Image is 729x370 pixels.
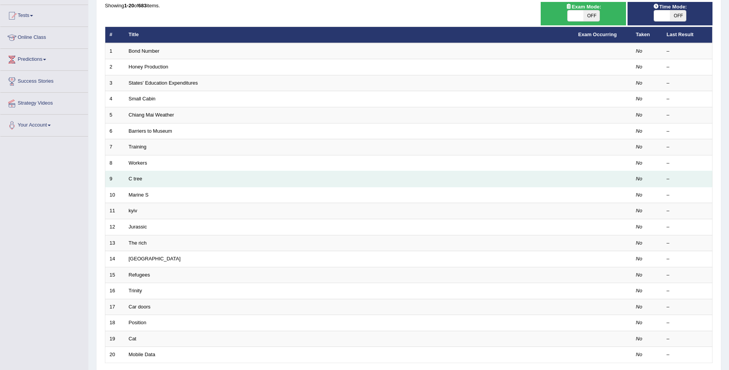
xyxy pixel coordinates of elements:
[667,240,708,247] div: –
[667,175,708,183] div: –
[667,128,708,135] div: –
[105,2,712,9] div: Showing of items.
[667,160,708,167] div: –
[636,64,643,70] em: No
[667,63,708,71] div: –
[129,256,181,262] a: [GEOGRAPHIC_DATA]
[129,304,151,310] a: Car doors
[670,10,686,21] span: OFF
[124,3,134,8] b: 1-20
[636,192,643,198] em: No
[129,112,174,118] a: Chiang Mai Weather
[129,80,198,86] a: States' Education Expenditures
[129,128,172,134] a: Barriers to Museum
[105,139,125,155] td: 7
[563,3,604,11] span: Exam Mode:
[105,203,125,219] td: 11
[129,240,147,246] a: The rich
[0,93,88,112] a: Strategy Videos
[129,224,147,230] a: Jurassic
[105,331,125,347] td: 19
[667,319,708,327] div: –
[129,272,150,278] a: Refugees
[667,287,708,295] div: –
[636,48,643,54] em: No
[129,192,149,198] a: Marine S
[129,48,159,54] a: Bond Number
[129,352,155,357] a: Mobile Data
[667,192,708,199] div: –
[667,48,708,55] div: –
[129,176,142,182] a: C tree
[105,187,125,203] td: 10
[667,255,708,263] div: –
[667,207,708,215] div: –
[663,27,712,43] th: Last Result
[105,43,125,59] td: 1
[125,27,574,43] th: Title
[636,96,643,102] em: No
[105,27,125,43] th: #
[636,128,643,134] em: No
[667,112,708,119] div: –
[636,288,643,293] em: No
[636,320,643,325] em: No
[667,335,708,343] div: –
[129,144,146,150] a: Training
[129,288,142,293] a: Trinity
[105,251,125,267] td: 14
[636,160,643,166] em: No
[105,59,125,75] td: 2
[636,144,643,150] em: No
[667,95,708,103] div: –
[632,27,663,43] th: Taken
[129,96,156,102] a: Small Cabin
[636,272,643,278] em: No
[105,235,125,251] td: 13
[105,91,125,107] td: 4
[636,176,643,182] em: No
[105,107,125,123] td: 5
[105,155,125,171] td: 8
[667,351,708,358] div: –
[105,75,125,91] td: 3
[138,3,147,8] b: 683
[636,352,643,357] em: No
[129,336,136,342] a: Cat
[541,2,626,25] div: Show exams occurring in exams
[578,32,617,37] a: Exam Occurring
[636,240,643,246] em: No
[636,80,643,86] em: No
[667,143,708,151] div: –
[667,80,708,87] div: –
[0,71,88,90] a: Success Stories
[105,219,125,235] td: 12
[0,5,88,24] a: Tests
[129,320,146,325] a: Position
[129,208,137,213] a: kyiv
[636,112,643,118] em: No
[0,115,88,134] a: Your Account
[105,347,125,363] td: 20
[636,304,643,310] em: No
[105,171,125,187] td: 9
[0,49,88,68] a: Predictions
[105,299,125,315] td: 17
[129,64,168,70] a: Honey Production
[105,267,125,283] td: 15
[105,315,125,331] td: 18
[129,160,147,166] a: Workers
[105,123,125,139] td: 6
[636,208,643,213] em: No
[0,27,88,46] a: Online Class
[667,303,708,311] div: –
[636,224,643,230] em: No
[583,10,599,21] span: OFF
[636,336,643,342] em: No
[636,256,643,262] em: No
[667,223,708,231] div: –
[105,283,125,299] td: 16
[667,272,708,279] div: –
[650,3,690,11] span: Time Mode:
